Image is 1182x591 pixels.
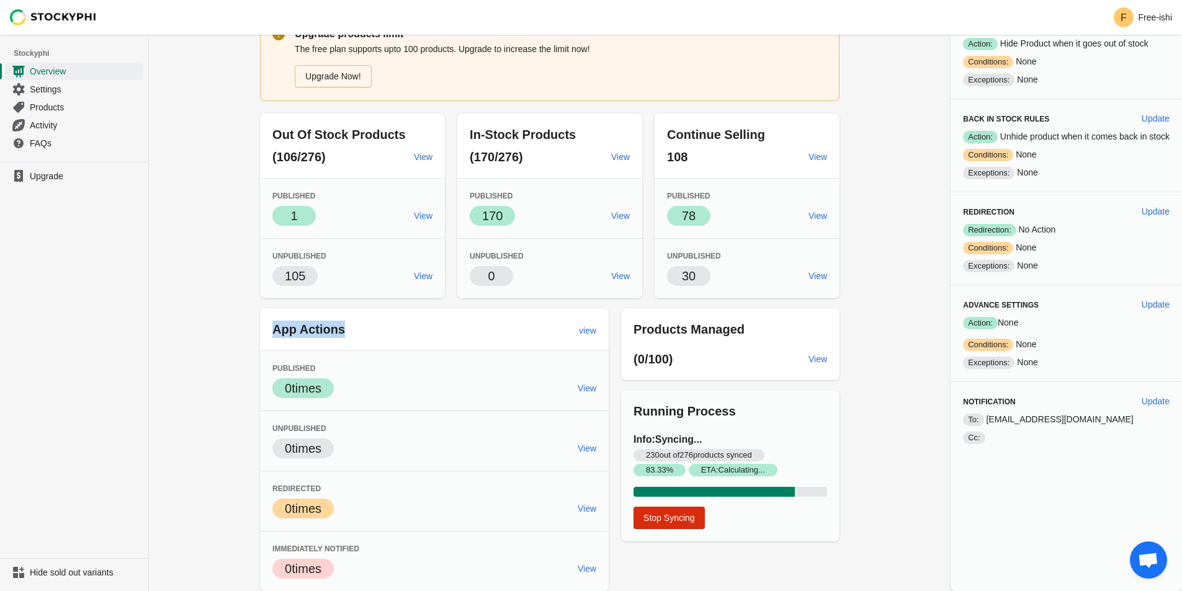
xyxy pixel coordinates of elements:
a: View [804,265,832,287]
a: Upgrade [5,167,143,185]
a: View [606,265,635,287]
p: None [963,259,1170,272]
span: Out Of Stock Products [272,128,405,141]
span: Conditions: [963,242,1013,254]
p: None [963,356,1170,369]
span: 108 [667,150,687,164]
a: Upgrade Now! [295,65,372,87]
span: View [414,211,432,221]
span: View [808,152,827,162]
span: View [611,211,630,221]
span: Products [30,101,141,113]
span: View [578,443,596,453]
text: F [1121,12,1127,23]
span: Cc: [963,432,985,444]
span: View [611,152,630,162]
button: Update [1137,200,1175,223]
span: view [579,326,596,335]
span: Exceptions: [963,167,1014,179]
span: Conditions: [963,149,1013,161]
a: Open chat [1130,541,1167,579]
span: Action: [963,131,998,143]
a: View [804,205,832,227]
p: None [963,316,1170,329]
span: FAQs [30,137,141,149]
span: Overview [30,65,141,78]
a: View [573,437,601,460]
p: None [963,241,1170,254]
span: Update [1142,207,1170,216]
p: None [963,55,1170,68]
span: Continue Selling [667,128,765,141]
button: Stop Syncing [634,507,705,529]
span: 0 times [285,442,321,455]
span: Update [1142,113,1170,123]
h3: Advance Settings [963,300,1132,310]
a: Overview [5,62,143,80]
p: None [963,73,1170,86]
span: 30 [682,269,696,283]
span: ETA: Calculating... [689,464,777,476]
a: View [573,497,601,520]
a: View [573,377,601,399]
span: View [808,271,827,281]
a: View [804,146,832,168]
a: View [573,558,601,580]
span: In-Stock Products [470,128,576,141]
span: Upgrade [30,170,141,182]
p: None [963,338,1170,351]
p: None [963,148,1170,161]
span: Products Managed [634,322,745,336]
p: Unhide product when it comes back in stock [963,130,1170,143]
span: Redirection: [963,224,1016,236]
span: Published [667,192,710,200]
h3: Info: Syncing... [634,432,827,477]
span: Published [470,192,513,200]
span: View [808,211,827,221]
span: Unpublished [667,252,721,260]
span: Unpublished [272,252,326,260]
span: Exceptions: [963,260,1014,272]
span: 1 [291,209,298,223]
span: Settings [30,83,141,96]
a: View [606,205,635,227]
span: View [414,152,432,162]
span: Conditions: [963,339,1013,351]
h3: Back in Stock Rules [963,114,1132,124]
span: View [611,271,630,281]
span: (106/276) [272,150,326,164]
a: Hide sold out variants [5,564,143,581]
span: View [578,564,596,574]
img: Stockyphi [10,9,97,25]
p: Hide Product when it goes out of stock [963,37,1170,50]
span: Published [272,364,315,373]
span: Action: [963,317,998,329]
a: view [574,319,601,342]
span: Running Process [634,404,735,418]
a: View [409,265,437,287]
p: None [963,166,1170,179]
p: [EMAIL_ADDRESS][DOMAIN_NAME] [963,413,1170,426]
span: Published [272,192,315,200]
a: View [804,348,832,370]
span: View [578,383,596,393]
span: Unpublished [470,252,524,260]
span: Activity [30,119,141,131]
span: 0 times [285,502,321,515]
span: To: [963,414,983,426]
span: 105 [285,269,305,283]
a: View [606,146,635,168]
span: View [414,271,432,281]
button: Avatar with initials FFree-ishi [1109,5,1177,30]
span: (0/100) [634,352,673,366]
a: Products [5,98,143,116]
p: 0 [488,267,495,285]
span: Action: [963,38,998,50]
span: Stop Syncing [643,513,695,523]
span: Avatar with initials F [1114,7,1134,27]
span: Conditions: [963,56,1013,68]
span: Redirected [272,484,321,493]
span: Unpublished [272,424,326,433]
p: The free plan supports upto 100 products. Upgrade to increase the limit now! [295,43,827,55]
span: 83.33 % [634,464,686,476]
